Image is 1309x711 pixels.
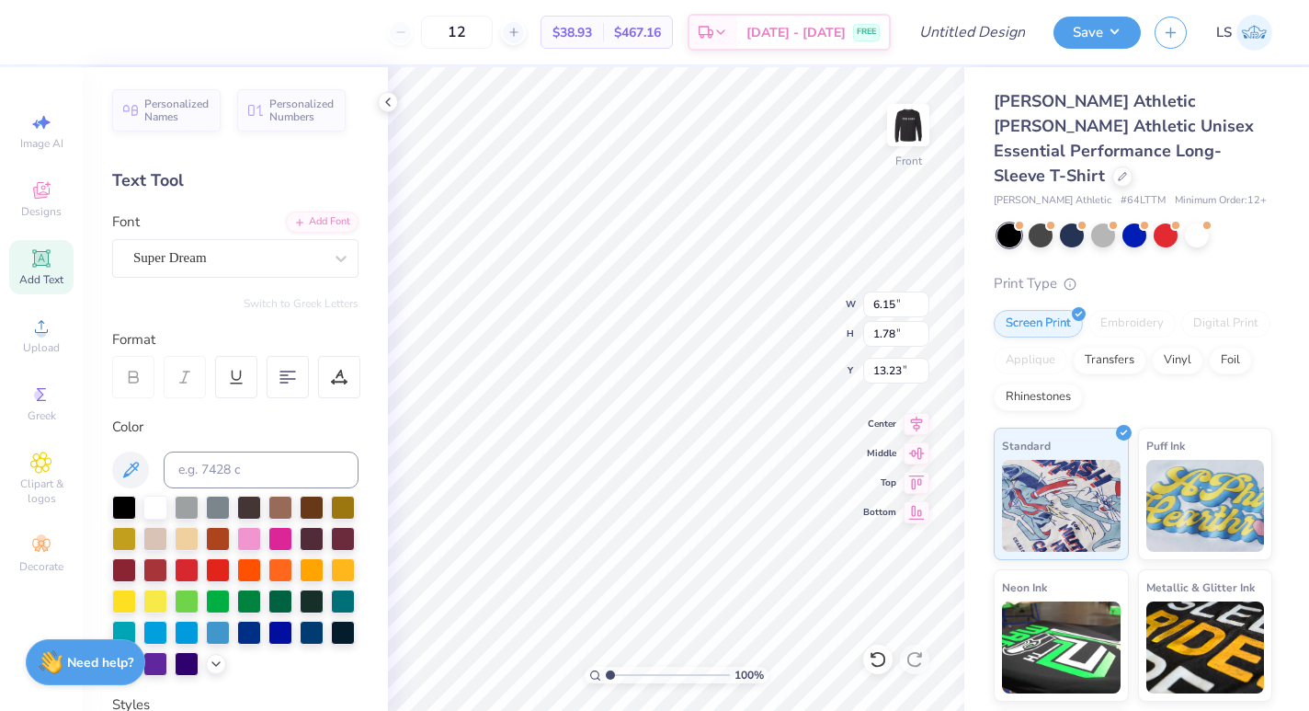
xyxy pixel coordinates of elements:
[9,476,74,506] span: Clipart & logos
[28,408,56,423] span: Greek
[286,212,359,233] div: Add Font
[994,310,1083,338] div: Screen Print
[552,23,592,42] span: $38.93
[112,212,140,233] label: Font
[164,452,359,488] input: e.g. 7428 c
[746,23,846,42] span: [DATE] - [DATE]
[1216,15,1272,51] a: LS
[1236,15,1272,51] img: Leah Smith
[1121,193,1166,209] span: # 64LTTM
[1146,578,1255,597] span: Metallic & Glitter Ink
[994,90,1254,187] span: [PERSON_NAME] Athletic [PERSON_NAME] Athletic Unisex Essential Performance Long-Sleeve T-Shirt
[244,296,359,311] button: Switch to Greek Letters
[905,14,1040,51] input: Untitled Design
[421,16,493,49] input: – –
[1053,17,1141,49] button: Save
[67,654,133,671] strong: Need help?
[1073,347,1146,374] div: Transfers
[1181,310,1270,338] div: Digital Print
[863,418,896,430] span: Center
[1002,436,1051,455] span: Standard
[1152,347,1203,374] div: Vinyl
[19,559,63,574] span: Decorate
[1002,578,1047,597] span: Neon Ink
[857,26,876,39] span: FREE
[1002,460,1121,552] img: Standard
[890,107,927,143] img: Front
[1088,310,1176,338] div: Embroidery
[112,417,359,438] div: Color
[1175,193,1267,209] span: Minimum Order: 12 +
[1002,602,1121,694] img: Neon Ink
[895,153,922,169] div: Front
[863,476,896,489] span: Top
[23,340,60,355] span: Upload
[863,506,896,519] span: Bottom
[614,23,661,42] span: $467.16
[994,347,1067,374] div: Applique
[734,667,764,683] span: 100 %
[1209,347,1252,374] div: Foil
[994,193,1111,209] span: [PERSON_NAME] Athletic
[1146,436,1185,455] span: Puff Ink
[863,447,896,460] span: Middle
[1216,22,1232,43] span: LS
[19,272,63,287] span: Add Text
[112,168,359,193] div: Text Tool
[269,97,335,123] span: Personalized Numbers
[112,329,360,350] div: Format
[1146,602,1265,694] img: Metallic & Glitter Ink
[20,136,63,151] span: Image AI
[994,273,1272,294] div: Print Type
[21,204,62,219] span: Designs
[144,97,210,123] span: Personalized Names
[1146,460,1265,552] img: Puff Ink
[994,384,1083,411] div: Rhinestones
